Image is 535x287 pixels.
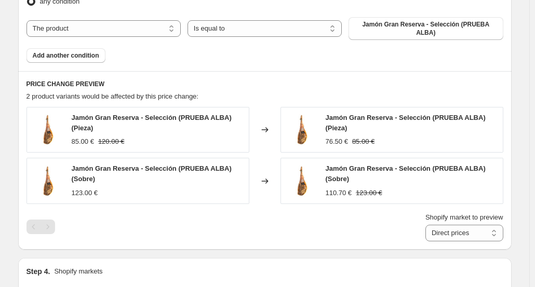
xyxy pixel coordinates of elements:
strike: 123.00 € [356,188,382,198]
div: 76.50 € [326,136,348,147]
span: Jamón Gran Reserva - Selección (PRUEBA ALBA) (Pieza) [326,114,486,132]
strike: 85.00 € [352,136,374,147]
div: 123.00 € [72,188,98,198]
div: 85.00 € [72,136,94,147]
img: Jamon-Gran-Reserva---Seleccion-ENRIQUE-TOMAS-1695367593488_80x.jpg [286,114,317,145]
span: Jamón Gran Reserva - Selección (PRUEBA ALBA) [355,20,497,37]
nav: Pagination [26,220,55,234]
p: Shopify markets [54,266,102,277]
span: Jamón Gran Reserva - Selección (PRUEBA ALBA) (Pieza) [72,114,232,132]
span: Jamón Gran Reserva - Selección (PRUEBA ALBA) (Sobre) [72,165,232,183]
span: Add another condition [33,51,99,60]
img: Jamon-Gran-Reserva---Seleccion-ENRIQUE-TOMAS-1695367593488_80x.jpg [32,166,63,197]
div: 110.70 € [326,188,352,198]
img: Jamon-Gran-Reserva---Seleccion-ENRIQUE-TOMAS-1695367593488_80x.jpg [286,166,317,197]
span: Shopify market to preview [425,213,503,221]
button: Jamón Gran Reserva - Selección (PRUEBA ALBA) [349,17,503,40]
button: Add another condition [26,48,105,63]
span: 2 product variants would be affected by this price change: [26,92,198,100]
h6: PRICE CHANGE PREVIEW [26,80,503,88]
h2: Step 4. [26,266,50,277]
span: Jamón Gran Reserva - Selección (PRUEBA ALBA) (Sobre) [326,165,486,183]
img: Jamon-Gran-Reserva---Seleccion-ENRIQUE-TOMAS-1695367593488_80x.jpg [32,114,63,145]
strike: 120.00 € [98,136,125,147]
